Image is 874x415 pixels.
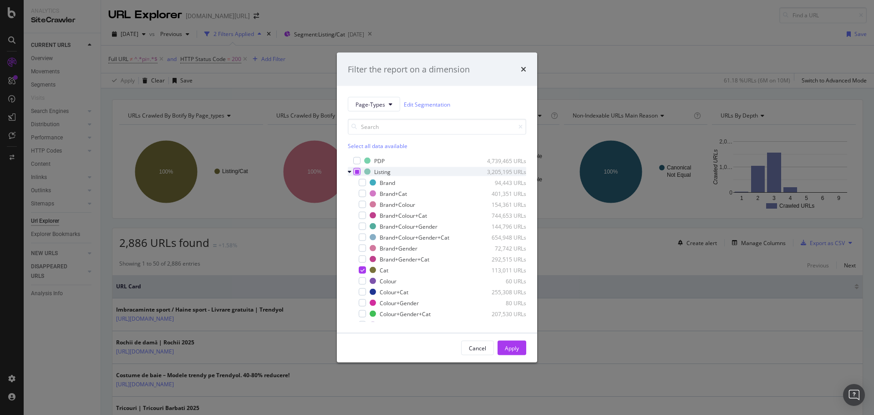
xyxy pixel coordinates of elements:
div: 292,515 URLs [482,255,526,263]
input: Search [348,119,526,135]
div: Gender [380,321,399,328]
div: Cancel [469,344,486,352]
button: Cancel [461,341,494,355]
a: Edit Segmentation [404,99,450,109]
div: Brand [380,179,395,186]
div: Brand+Gender+Cat [380,255,429,263]
div: Colour+Gender [380,299,419,307]
div: 113,011 URLs [482,266,526,274]
div: 60 URLs [482,277,526,285]
div: Filter the report on a dimension [348,63,470,75]
div: Colour+Cat [380,288,408,296]
div: modal [337,52,537,363]
div: 4,739,465 URLs [482,157,526,164]
div: Brand+Colour+Cat [380,211,427,219]
div: 80 URLs [482,299,526,307]
div: Colour+Gender+Cat [380,310,431,318]
span: Page-Types [356,100,385,108]
div: Select all data available [348,142,526,150]
div: Listing [374,168,391,175]
div: Open Intercom Messenger [843,384,865,406]
div: 600 URLs [482,321,526,328]
div: Cat [380,266,388,274]
div: Brand+Colour+Gender [380,222,437,230]
div: 3,205,195 URLs [482,168,526,175]
div: Brand+Colour [380,200,415,208]
div: Brand+Gender [380,244,417,252]
div: times [521,63,526,75]
div: PDP [374,157,385,164]
div: 72,742 URLs [482,244,526,252]
div: Brand+Cat [380,190,407,197]
div: 255,308 URLs [482,288,526,296]
div: 144,796 URLs [482,222,526,230]
div: 94,443 URLs [482,179,526,186]
button: Page-Types [348,97,400,112]
div: 654,948 URLs [482,233,526,241]
div: Apply [505,344,519,352]
div: 744,653 URLs [482,211,526,219]
div: Brand+Colour+Gender+Cat [380,233,449,241]
div: 207,530 URLs [482,310,526,318]
div: 154,361 URLs [482,200,526,208]
button: Apply [498,341,526,355]
div: Colour [380,277,396,285]
div: 401,351 URLs [482,190,526,197]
